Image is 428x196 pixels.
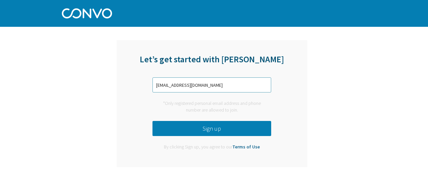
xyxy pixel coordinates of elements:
a: Terms of Use [232,144,260,150]
button: Sign up [152,121,271,136]
img: Convo Logo [62,7,112,18]
div: By clicking Sign up, you agree to our [159,144,265,150]
div: Let’s get started with [PERSON_NAME] [117,54,307,73]
div: *Only registered personal email address and phone number are allowed to join. [152,100,271,113]
input: Enter phone number or email address [152,77,271,92]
